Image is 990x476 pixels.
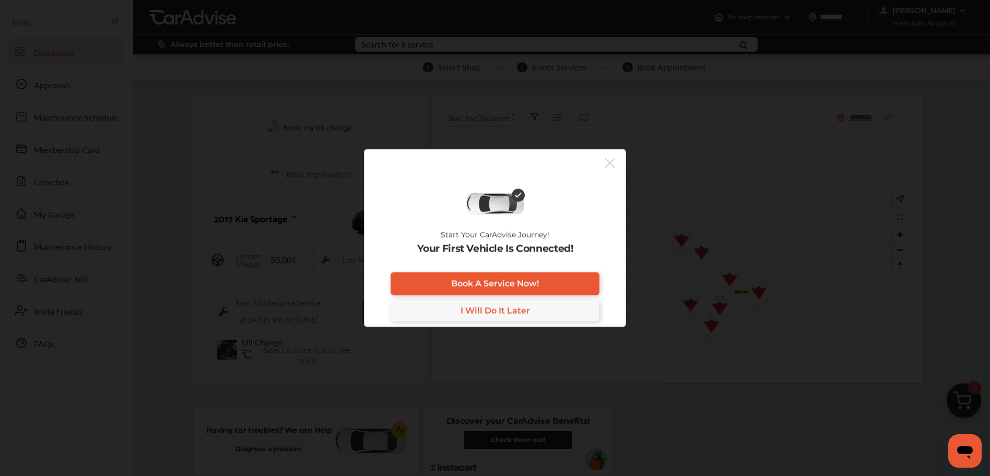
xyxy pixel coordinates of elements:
[391,300,599,321] a: I Will Do It Later
[441,230,549,239] p: Start Your CarAdvise Journey!
[391,272,599,295] a: Book A Service Now!
[451,279,539,289] span: Book A Service Now!
[465,193,525,216] img: diagnose-vehicle.c84bcb0a.svg
[512,188,525,201] img: check-icon.521c8815.svg
[948,434,982,468] iframe: Button to launch messaging window
[461,306,530,316] span: I Will Do It Later
[417,243,573,254] p: Your First Vehicle Is Connected!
